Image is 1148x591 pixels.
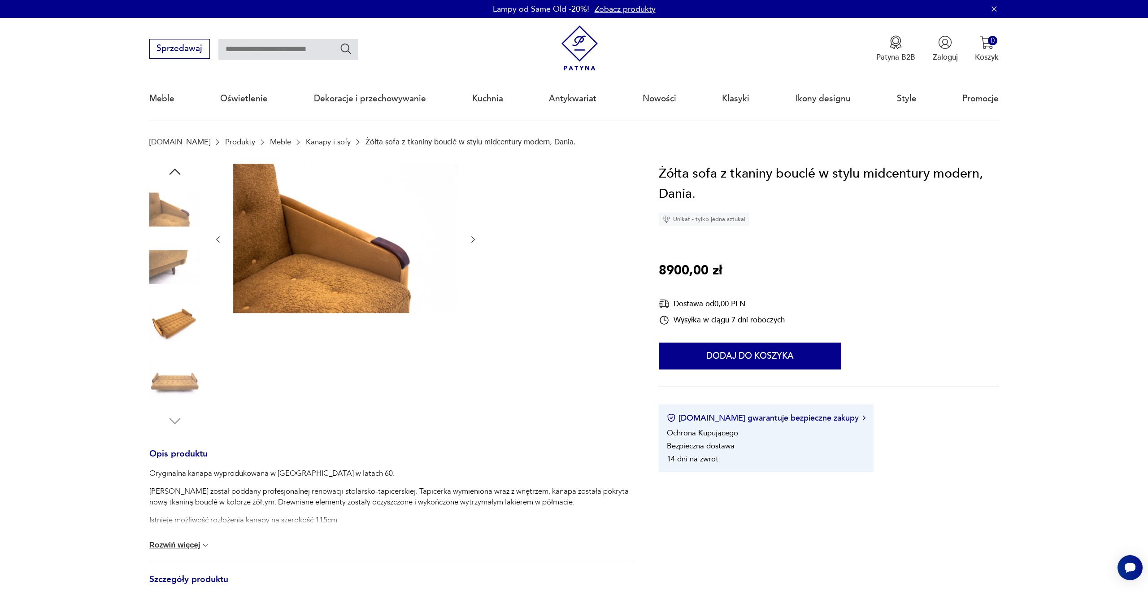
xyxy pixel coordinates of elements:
[149,541,210,550] button: Rozwiń więcej
[149,356,200,407] img: Zdjęcie produktu Żółta sofa z tkaniny bouclé w stylu midcentury modern, Dania.
[659,213,749,226] div: Unikat - tylko jedna sztuka!
[876,35,915,62] button: Patyna B2B
[149,241,200,292] img: Zdjęcie produktu Żółta sofa z tkaniny bouclé w stylu midcentury modern, Dania.
[1118,555,1143,580] iframe: Smartsupp widget button
[643,78,676,119] a: Nowości
[876,35,915,62] a: Ikona medaluPatyna B2B
[659,343,841,369] button: Dodaj do koszyka
[314,78,426,119] a: Dekoracje i przechowywanie
[659,164,999,204] h1: Żółta sofa z tkaniny bouclé w stylu midcentury modern, Dania.
[339,42,352,55] button: Szukaj
[233,164,458,313] img: Zdjęcie produktu Żółta sofa z tkaniny bouclé w stylu midcentury modern, Dania.
[863,416,865,420] img: Ikona strzałki w prawo
[149,486,633,508] p: [PERSON_NAME] został poddany profesjonalnej renowacji stolarsko-tapicerskiej. Tapicerka wymienion...
[549,78,596,119] a: Antykwariat
[938,35,952,49] img: Ikonka użytkownika
[662,215,670,223] img: Ikona diamentu
[975,52,999,62] p: Koszyk
[667,441,735,451] li: Bezpieczna dostawa
[201,541,210,550] img: chevron down
[667,413,865,424] button: [DOMAIN_NAME] gwarantuje bezpieczne zakupy
[980,35,994,49] img: Ikona koszyka
[149,299,200,350] img: Zdjęcie produktu Żółta sofa z tkaniny bouclé w stylu midcentury modern, Dania.
[975,35,999,62] button: 0Koszyk
[149,46,210,53] a: Sprzedawaj
[493,4,589,15] p: Lampy od Same Old -20%!
[933,35,958,62] button: Zaloguj
[659,315,785,326] div: Wysyłka w ciągu 7 dni roboczych
[270,138,291,146] a: Meble
[225,138,255,146] a: Produkty
[667,413,676,422] img: Ikona certyfikatu
[557,26,602,71] img: Patyna - sklep z meblami i dekoracjami vintage
[659,261,722,281] p: 8900,00 zł
[659,298,670,309] img: Ikona dostawy
[149,184,200,235] img: Zdjęcie produktu Żółta sofa z tkaniny bouclé w stylu midcentury modern, Dania.
[667,454,718,464] li: 14 dni na zwrot
[876,52,915,62] p: Patyna B2B
[595,4,656,15] a: Zobacz produkty
[796,78,851,119] a: Ikony designu
[962,78,999,119] a: Promocje
[220,78,268,119] a: Oświetlenie
[149,468,633,479] p: Oryginalna kanapa wyprodukowana w [GEOGRAPHIC_DATA] w latach 60.
[472,78,503,119] a: Kuchnia
[988,36,997,45] div: 0
[149,78,174,119] a: Meble
[306,138,351,146] a: Kanapy i sofy
[149,39,210,59] button: Sprzedawaj
[659,298,785,309] div: Dostawa od 0,00 PLN
[149,515,633,526] p: Istnieje możliwość rozłożenia kanapy na szerokość 115cm
[897,78,917,119] a: Style
[667,428,738,438] li: Ochrona Kupującego
[933,52,958,62] p: Zaloguj
[149,451,633,469] h3: Opis produktu
[722,78,749,119] a: Klasyki
[149,138,210,146] a: [DOMAIN_NAME]
[365,138,576,146] p: Żółta sofa z tkaniny bouclé w stylu midcentury modern, Dania.
[889,35,903,49] img: Ikona medalu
